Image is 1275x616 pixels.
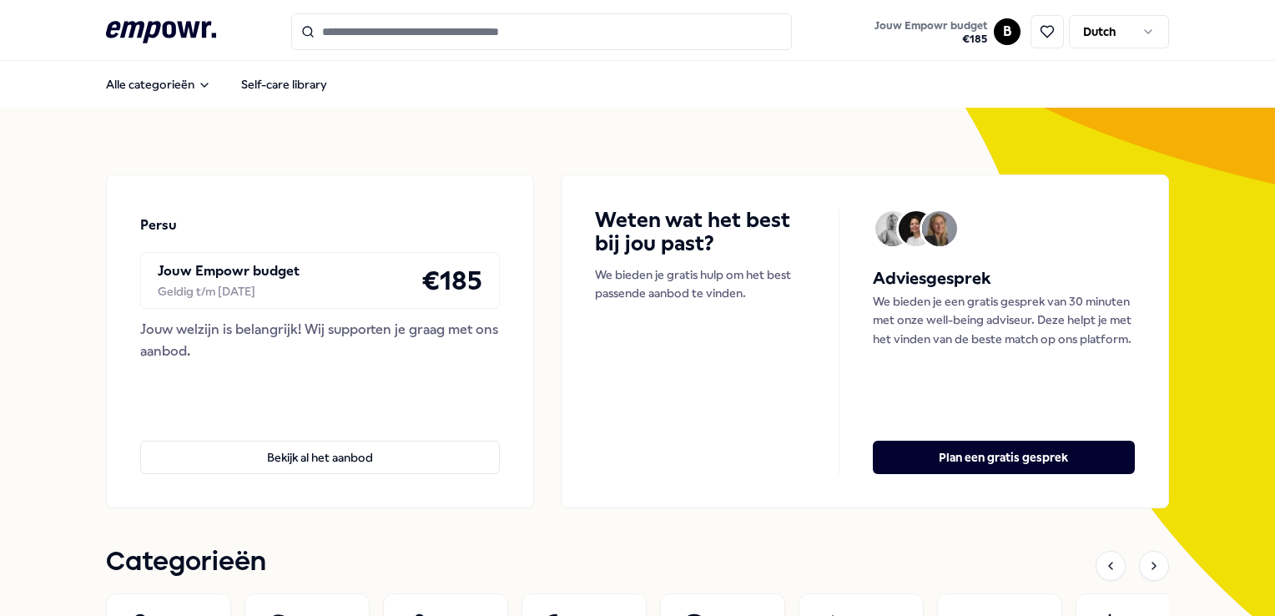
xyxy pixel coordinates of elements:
[922,211,957,246] img: Avatar
[994,18,1021,45] button: B
[158,282,300,300] div: Geldig t/m [DATE]
[874,33,987,46] span: € 185
[868,14,994,49] a: Jouw Empowr budget€185
[873,292,1135,348] p: We bieden je een gratis gesprek van 30 minuten met onze well-being adviseur. Deze helpt je met he...
[874,19,987,33] span: Jouw Empowr budget
[899,211,934,246] img: Avatar
[875,211,910,246] img: Avatar
[140,441,500,474] button: Bekijk al het aanbod
[158,260,300,282] p: Jouw Empowr budget
[140,414,500,474] a: Bekijk al het aanbod
[421,260,482,301] h4: € 185
[873,441,1135,474] button: Plan een gratis gesprek
[873,265,1135,292] h5: Adviesgesprek
[93,68,340,101] nav: Main
[140,319,500,361] div: Jouw welzijn is belangrijk! Wij supporten je graag met ons aanbod.
[595,209,804,255] h4: Weten wat het best bij jou past?
[140,215,177,236] p: Persu
[106,542,266,583] h1: Categorieën
[595,265,804,303] p: We bieden je gratis hulp om het best passende aanbod te vinden.
[291,13,792,50] input: Search for products, categories or subcategories
[871,16,990,49] button: Jouw Empowr budget€185
[93,68,224,101] button: Alle categorieën
[228,68,340,101] a: Self-care library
